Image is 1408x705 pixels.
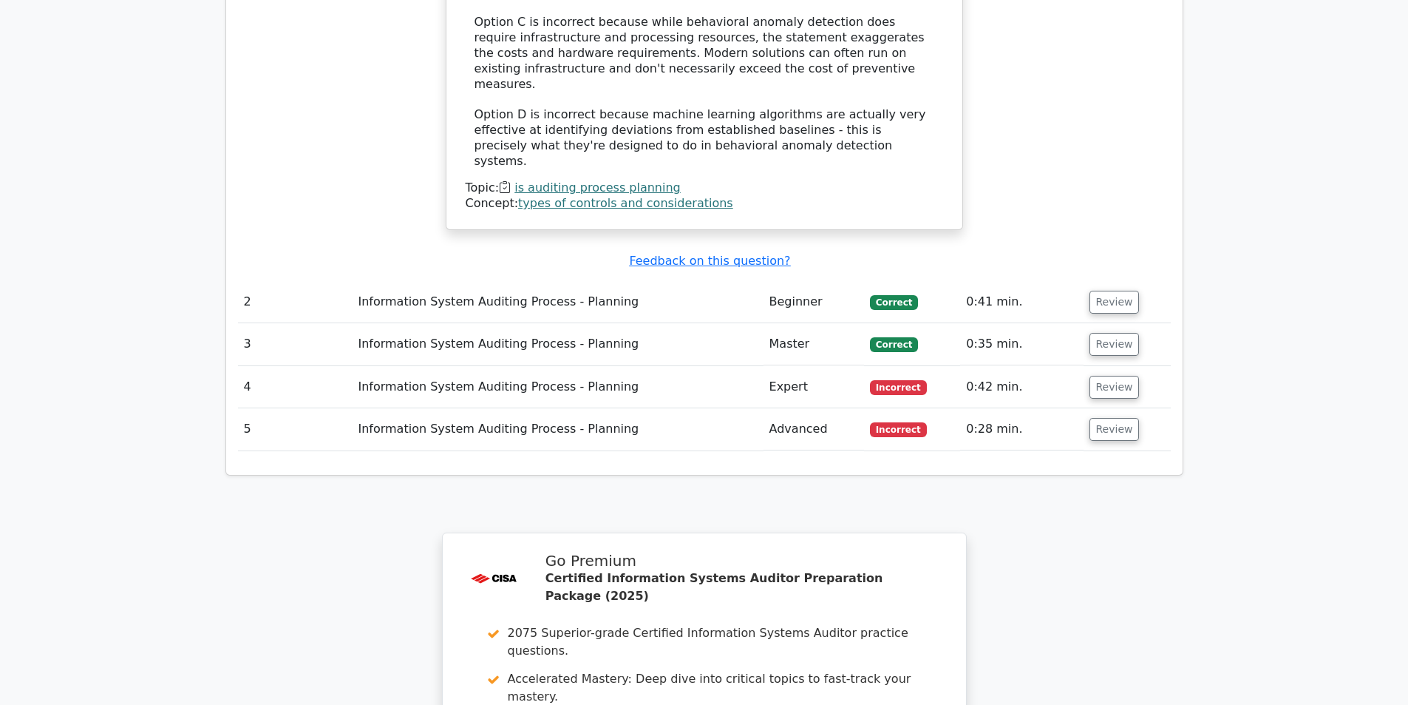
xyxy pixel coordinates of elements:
td: Information System Auditing Process - Planning [352,366,763,408]
button: Review [1089,376,1140,399]
td: 2 [238,281,353,323]
td: 0:35 min. [960,323,1083,365]
td: Expert [763,366,864,408]
a: is auditing process planning [514,181,681,195]
td: 0:28 min. [960,408,1083,451]
td: Information System Auditing Process - Planning [352,281,763,323]
td: 0:41 min. [960,281,1083,323]
td: Master [763,323,864,365]
td: Beginner [763,281,864,323]
td: 5 [238,408,353,451]
button: Review [1089,333,1140,356]
a: types of controls and considerations [518,196,733,210]
a: Feedback on this question? [629,254,790,268]
button: Review [1089,418,1140,441]
div: Topic: [466,181,943,196]
td: Advanced [763,408,864,451]
span: Correct [870,295,918,310]
span: Incorrect [870,380,927,395]
span: Incorrect [870,422,927,437]
td: 4 [238,366,353,408]
button: Review [1089,291,1140,314]
div: Concept: [466,196,943,212]
span: Correct [870,337,918,352]
td: Information System Auditing Process - Planning [352,408,763,451]
td: 0:42 min. [960,366,1083,408]
td: Information System Auditing Process - Planning [352,323,763,365]
td: 3 [238,323,353,365]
